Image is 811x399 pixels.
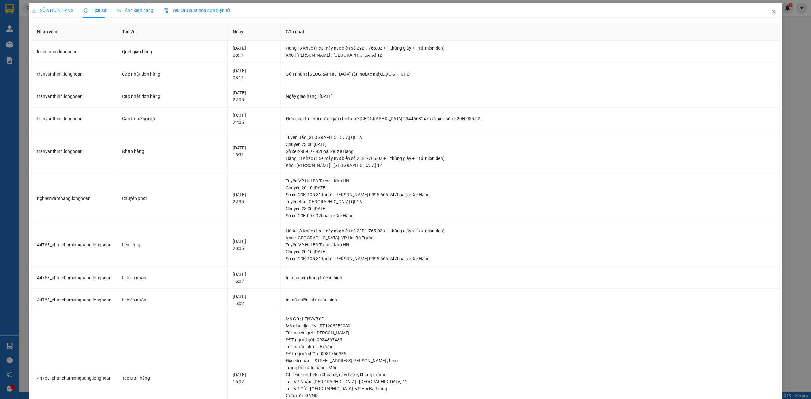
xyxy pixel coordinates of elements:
[233,67,275,81] div: [DATE] 08:11
[286,357,774,364] div: Địa chỉ nhận : [STREET_ADDRESS][PERSON_NAME] , hcm
[286,315,774,322] div: Mã GD : LFNYVBXE
[233,238,275,252] div: [DATE] 20:05
[286,227,774,234] div: Hàng : 3 Khác (1 xe máy nvx biển số 29B1-765.02 + 1 thùng giấy + 1 túi nilon đen)
[286,177,774,198] div: Tuyến : VP Hai Bà Trưng - Kho HN Chuyến: 20:10 [DATE] Số xe: 29K-105.31 Tài xế: [PERSON_NAME] 039...
[122,274,222,281] div: In biên nhận
[122,241,222,248] div: Lên hàng
[286,329,774,336] div: Tên người gửi : [PERSON_NAME]
[286,364,774,371] div: Trạng thái đơn hàng : Mới
[32,41,117,63] td: ledinhnam.longhoan
[286,371,774,378] div: Ghi chú : có 1 chìa khoá xe, giấy tờ xe, không gương
[286,378,774,385] div: Tên VP Nhận: [GEOGRAPHIC_DATA] : [GEOGRAPHIC_DATA] 12
[117,23,228,41] th: Tác Vụ
[771,9,776,14] span: close
[281,23,779,41] th: Cập nhật
[117,8,121,13] span: picture
[286,385,774,392] div: Tên VP Gửi : [GEOGRAPHIC_DATA]: VP Hai Bà Trưng
[32,8,36,13] span: edit
[286,93,774,100] div: Ngày giao hàng : [DATE]
[286,296,774,303] div: In mẫu biên lai tự cấu hình
[122,296,222,303] div: In biên nhận
[32,23,117,41] th: Nhân viên
[286,134,774,155] div: Tuyến : Bắc [GEOGRAPHIC_DATA] QL1A Chuyến: 23:00 [DATE] Số xe: 29E-097.92 Loại xe: Xe Hàng
[286,241,774,262] div: Tuyến : VP Hai Bà Trưng - Kho HN Chuyến: 20:10 [DATE] Số xe: 29K-105.31 Tài xế: [PERSON_NAME] 039...
[32,8,74,13] span: SỬA ĐƠN HÀNG
[286,198,774,219] div: Tuyến : Bắc [GEOGRAPHIC_DATA] QL1A Chuyến: 23:00 [DATE] Số xe: 29E-097.92 Loại xe: Xe Hàng
[286,71,774,78] div: Gán nhãn : [GEOGRAPHIC_DATA] tận nơi,Xe máy,ĐỌC GHI CHÚ
[122,148,222,155] div: Nhập hàng
[122,195,222,202] div: Chuyển phơi
[32,173,117,224] td: nghiemvanthang.longhoan
[122,48,222,55] div: Quét giao hàng
[84,8,106,13] span: Lịch sử
[286,45,774,52] div: Hàng : 3 Khác (1 xe máy nvx biển số 29B1-765.02 + 1 thùng giấy + 1 túi nilon đen)
[233,271,275,285] div: [DATE] 16:07
[32,108,117,130] td: tranvanthinh.longhoan
[233,371,275,385] div: [DATE] 16:02
[122,375,222,382] div: Tạo Đơn hàng
[286,115,774,122] div: Đơn giao tận nơi được gán cho tài xế [GEOGRAPHIC_DATA] 0344668247 với biển số xe 29H-955.02.
[286,234,774,241] div: Kho : [GEOGRAPHIC_DATA]: VP Hai Bà Trưng
[233,293,275,307] div: [DATE] 16:02
[286,350,774,357] div: SĐT người nhận : 0981766336
[286,274,774,281] div: In mẫu tem hàng tự cấu hình
[32,223,117,267] td: 44768_phanchuminhquang.longhoan
[117,8,153,13] span: Ảnh kiện hàng
[32,289,117,311] td: 44768_phanchuminhquang.longhoan
[233,112,275,126] div: [DATE] 22:05
[765,3,782,21] button: Close
[233,45,275,59] div: [DATE] 08:11
[32,85,117,108] td: tranvanthinh.longhoan
[286,336,774,343] div: SĐT người gửi : 0924367483
[286,343,774,350] div: Tên người nhận : Hương
[163,8,169,13] img: icon
[286,162,774,169] div: Kho : [PERSON_NAME] : [GEOGRAPHIC_DATA] 12
[32,130,117,173] td: tranvanthinh.longhoan
[233,191,275,205] div: [DATE] 22:35
[122,93,222,100] div: Cập nhật đơn hàng
[84,8,88,13] span: clock-circle
[32,267,117,289] td: 44768_phanchuminhquang.longhoan
[163,8,230,13] span: Yêu cầu xuất hóa đơn điện tử
[228,23,281,41] th: Ngày
[32,63,117,85] td: tranvanthinh.longhoan
[286,392,774,399] div: Cước rồi : 0 VND
[233,89,275,103] div: [DATE] 22:05
[286,322,774,329] div: Mã giao dịch : VHBT1208250030
[286,52,774,59] div: Kho : [PERSON_NAME] : [GEOGRAPHIC_DATA] 12
[122,71,222,78] div: Cập nhật đơn hàng
[122,115,222,122] div: Gán tài xế nội bộ
[286,155,774,162] div: Hàng : 3 Khác (1 xe máy nvx biển số 29B1-765.02 + 1 thùng giấy + 1 túi nilon đen)
[233,144,275,158] div: [DATE] 18:31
